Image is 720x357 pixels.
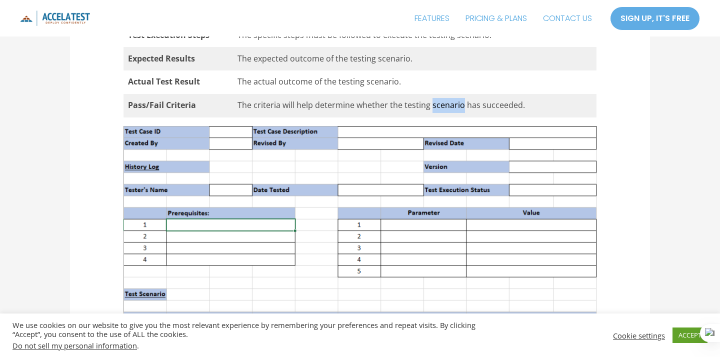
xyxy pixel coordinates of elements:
[535,6,600,31] a: CONTACT US
[672,327,707,343] a: ACCEPT
[12,340,137,350] a: Do not sell my personal information
[457,6,535,31] a: PRICING & PLANS
[12,320,499,350] div: We use cookies on our website to give you the most relevant experience by remembering your prefer...
[613,331,665,340] a: Cookie settings
[406,6,600,31] nav: Site Navigation
[20,10,90,26] img: icon
[233,70,596,94] td: The actual outcome of the testing scenario.
[128,53,195,64] strong: Expected Results
[610,6,700,30] a: SIGN UP, IT'S FREE
[128,76,200,87] strong: Actual Test Result
[233,47,596,70] td: The expected outcome of the testing scenario.
[12,341,499,350] div: .
[128,99,196,110] strong: Pass/Fail Criteria
[406,6,457,31] a: FEATURES
[233,94,596,117] td: The criteria will help determine whether the testing scenario has succeeded.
